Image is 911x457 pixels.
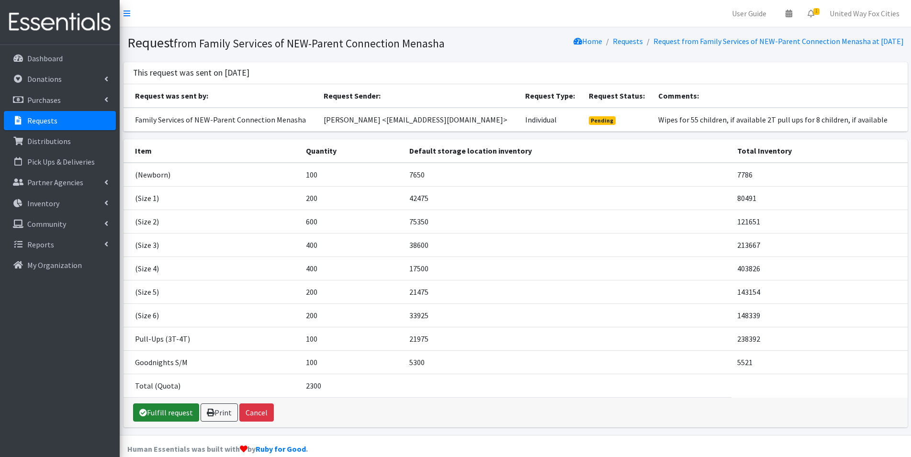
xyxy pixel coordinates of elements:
[731,186,907,210] td: 80491
[652,84,907,108] th: Comments:
[27,74,62,84] p: Donations
[124,108,318,132] td: Family Services of NEW-Parent Connection Menasha
[404,233,732,256] td: 38600
[800,4,822,23] a: 1
[27,95,61,105] p: Purchases
[124,350,301,374] td: Goodnights S/M
[300,350,403,374] td: 100
[256,444,306,454] a: Ruby for Good
[300,327,403,350] td: 100
[300,374,403,397] td: 2300
[318,84,520,108] th: Request Sender:
[653,36,904,46] a: Request from Family Services of NEW-Parent Connection Menasha at [DATE]
[124,256,301,280] td: (Size 4)
[731,139,907,163] th: Total Inventory
[27,199,59,208] p: Inventory
[4,173,116,192] a: Partner Agencies
[4,6,116,38] img: HumanEssentials
[731,256,907,280] td: 403826
[300,186,403,210] td: 200
[822,4,907,23] a: United Way Fox Cities
[4,194,116,213] a: Inventory
[4,152,116,171] a: Pick Ups & Deliveries
[300,303,403,327] td: 200
[124,233,301,256] td: (Size 3)
[127,444,308,454] strong: Human Essentials was built with by .
[4,256,116,275] a: My Organization
[27,240,54,249] p: Reports
[239,403,274,422] button: Cancel
[404,163,732,187] td: 7650
[724,4,774,23] a: User Guide
[4,235,116,254] a: Reports
[404,327,732,350] td: 21975
[4,49,116,68] a: Dashboard
[27,116,57,125] p: Requests
[731,350,907,374] td: 5521
[404,303,732,327] td: 33925
[133,403,199,422] a: Fulfill request
[174,36,445,50] small: from Family Services of NEW-Parent Connection Menasha
[124,374,301,397] td: Total (Quota)
[201,403,238,422] a: Print
[404,186,732,210] td: 42475
[731,163,907,187] td: 7786
[519,108,583,132] td: Individual
[300,233,403,256] td: 400
[27,178,83,187] p: Partner Agencies
[404,280,732,303] td: 21475
[583,84,653,108] th: Request Status:
[124,163,301,187] td: (Newborn)
[133,68,249,78] h3: This request was sent on [DATE]
[300,256,403,280] td: 400
[124,210,301,233] td: (Size 2)
[300,163,403,187] td: 100
[27,219,66,229] p: Community
[318,108,520,132] td: [PERSON_NAME] <[EMAIL_ADDRESS][DOMAIN_NAME]>
[4,69,116,89] a: Donations
[124,303,301,327] td: (Size 6)
[4,132,116,151] a: Distributions
[4,214,116,234] a: Community
[4,111,116,130] a: Requests
[731,327,907,350] td: 238392
[731,303,907,327] td: 148339
[574,36,602,46] a: Home
[652,108,907,132] td: Wipes for 55 children, if available 2T pull ups for 8 children, if available
[589,116,616,125] span: Pending
[124,327,301,350] td: Pull-Ups (3T-4T)
[127,34,512,51] h1: Request
[124,84,318,108] th: Request was sent by:
[731,210,907,233] td: 121651
[124,139,301,163] th: Item
[731,280,907,303] td: 143154
[404,256,732,280] td: 17500
[124,280,301,303] td: (Size 5)
[27,54,63,63] p: Dashboard
[404,350,732,374] td: 5300
[519,84,583,108] th: Request Type:
[27,136,71,146] p: Distributions
[404,139,732,163] th: Default storage location inventory
[124,186,301,210] td: (Size 1)
[613,36,643,46] a: Requests
[300,210,403,233] td: 600
[404,210,732,233] td: 75350
[813,8,820,15] span: 1
[4,90,116,110] a: Purchases
[300,280,403,303] td: 200
[731,233,907,256] td: 213667
[27,260,82,270] p: My Organization
[300,139,403,163] th: Quantity
[27,157,95,167] p: Pick Ups & Deliveries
